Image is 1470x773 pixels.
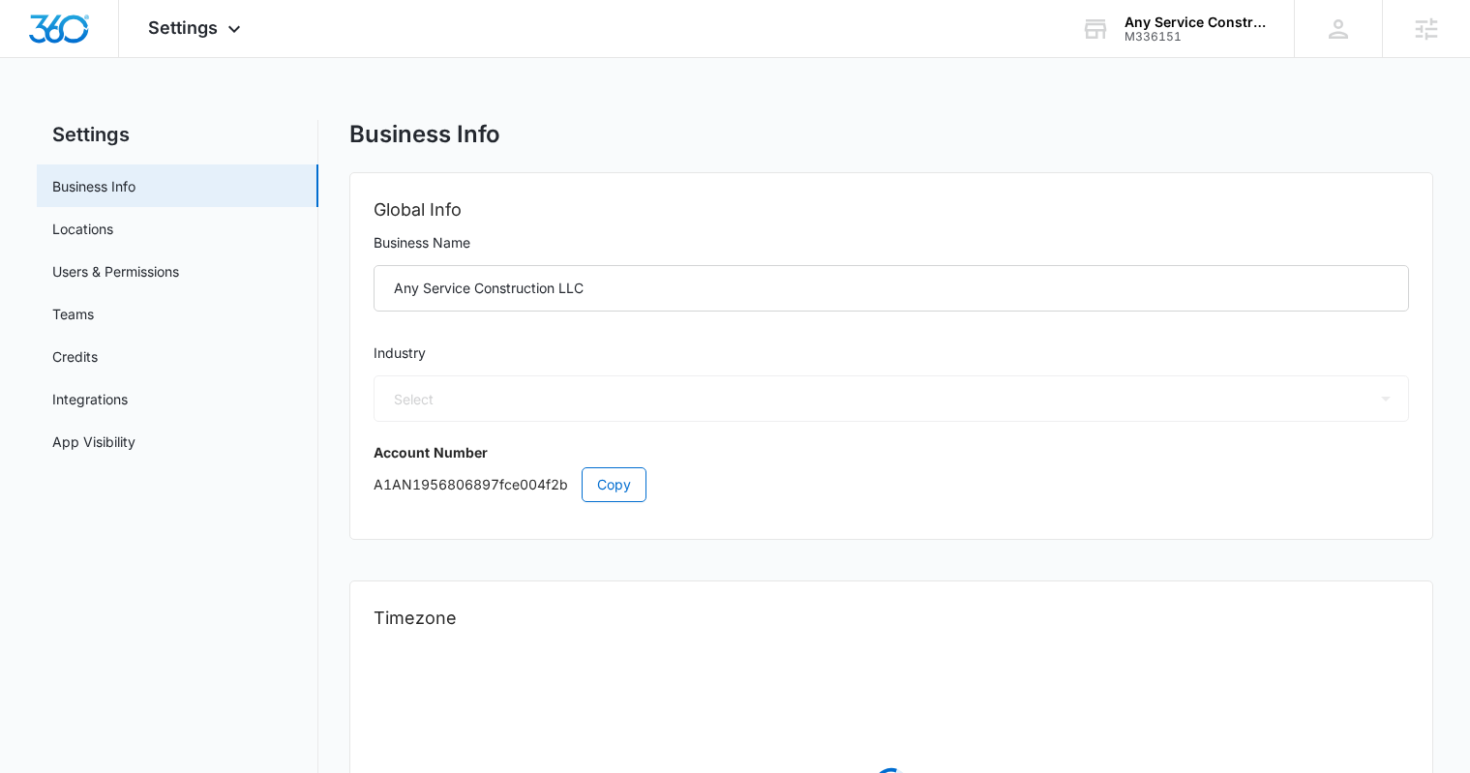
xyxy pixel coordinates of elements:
h2: Global Info [374,196,1409,223]
h2: Timezone [374,605,1409,632]
a: Business Info [52,176,135,196]
div: Keywords by Traffic [214,114,326,127]
div: Domain: [DOMAIN_NAME] [50,50,213,66]
img: tab_domain_overview_orange.svg [52,112,68,128]
img: tab_keywords_by_traffic_grey.svg [193,112,208,128]
a: Teams [52,304,94,324]
div: v 4.0.25 [54,31,95,46]
a: Users & Permissions [52,261,179,282]
img: website_grey.svg [31,50,46,66]
div: Domain Overview [74,114,173,127]
div: account name [1125,15,1266,30]
p: A1AN1956806897fce004f2b [374,467,1409,502]
img: logo_orange.svg [31,31,46,46]
label: Industry [374,342,1409,364]
a: Credits [52,346,98,367]
div: account id [1125,30,1266,44]
label: Business Name [374,232,1409,253]
h1: Business Info [349,120,500,149]
span: Copy [597,474,631,495]
a: Integrations [52,389,128,409]
a: App Visibility [52,431,135,452]
a: Locations [52,219,113,239]
span: Settings [148,17,218,38]
strong: Account Number [374,444,488,461]
h2: Settings [37,120,318,149]
button: Copy [582,467,646,502]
